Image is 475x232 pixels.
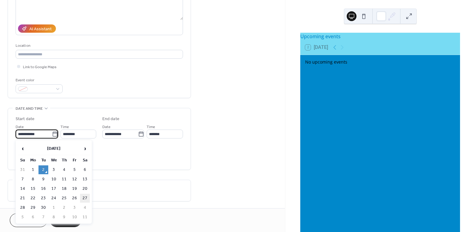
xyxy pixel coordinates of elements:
[70,194,79,203] td: 26
[70,184,79,193] td: 19
[28,142,79,155] th: [DATE]
[80,184,90,193] td: 20
[28,213,38,222] td: 6
[80,156,90,165] th: Sa
[59,213,69,222] td: 9
[28,156,38,165] th: Mo
[80,194,90,203] td: 27
[49,165,59,174] td: 3
[49,156,59,165] th: We
[38,175,48,184] td: 9
[80,165,90,174] td: 6
[16,116,35,122] div: Start date
[23,64,57,70] span: Link to Google Maps
[102,124,111,130] span: Date
[20,218,37,224] span: Cancel
[49,175,59,184] td: 10
[147,124,155,130] span: Time
[16,77,61,83] div: Event color
[18,203,27,212] td: 28
[18,213,27,222] td: 5
[80,175,90,184] td: 13
[18,156,27,165] th: Su
[59,165,69,174] td: 4
[38,203,48,212] td: 30
[28,165,38,174] td: 1
[59,156,69,165] th: Th
[49,203,59,212] td: 1
[29,26,52,32] div: AI Assistant
[16,124,24,130] span: Date
[18,142,27,155] span: ‹
[70,156,79,165] th: Fr
[305,59,455,65] div: No upcoming events
[18,175,27,184] td: 7
[102,116,119,122] div: End date
[18,194,27,203] td: 21
[28,194,38,203] td: 22
[70,165,79,174] td: 5
[28,184,38,193] td: 15
[70,175,79,184] td: 12
[70,203,79,212] td: 3
[38,156,48,165] th: Tu
[16,105,43,112] span: Date and time
[60,124,69,130] span: Time
[16,42,182,49] div: Location
[38,194,48,203] td: 23
[59,194,69,203] td: 25
[10,213,47,227] button: Cancel
[28,175,38,184] td: 8
[59,175,69,184] td: 11
[59,203,69,212] td: 2
[80,203,90,212] td: 4
[70,213,79,222] td: 10
[18,184,27,193] td: 14
[28,203,38,212] td: 29
[49,194,59,203] td: 24
[18,24,56,33] button: AI Assistant
[18,165,27,174] td: 31
[80,213,90,222] td: 11
[38,184,48,193] td: 16
[49,184,59,193] td: 17
[38,213,48,222] td: 7
[80,142,90,155] span: ›
[300,33,460,40] div: Upcoming events
[59,184,69,193] td: 18
[49,213,59,222] td: 8
[60,218,71,224] span: Save
[38,165,48,174] td: 2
